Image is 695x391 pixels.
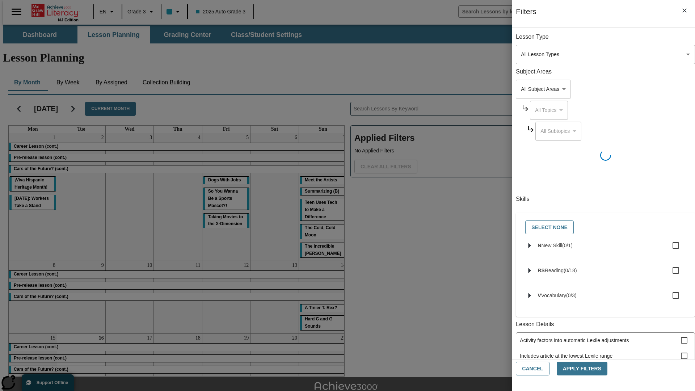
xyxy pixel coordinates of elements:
[538,243,541,248] span: N
[516,33,695,41] p: Lesson Type
[516,195,695,203] p: Skills
[516,7,536,27] h1: Filters
[516,45,695,64] div: Select a lesson type
[516,320,695,329] p: Lesson Details
[541,243,562,248] span: New Skill
[535,122,581,141] div: Select a Subject Area
[557,362,607,376] button: Apply Filters
[516,80,571,99] div: Select a Subject Area
[523,236,689,311] ul: Select skills
[516,68,695,76] p: Subject Areas
[520,337,681,344] span: Activity factors into automatic Lexile adjustments
[564,268,577,273] span: 0 skills selected/18 skills in group
[516,362,549,376] button: Cancel
[516,333,695,348] div: Activity factors into automatic Lexile adjustments
[538,293,541,298] span: V
[566,293,577,298] span: 0 skills selected/3 skills in group
[520,352,681,360] span: Includes article at the lowest Lexile range
[677,3,692,18] button: Close Filters side menu
[541,293,566,298] span: Vocabulary
[562,243,573,248] span: 0 skills selected/1 skills in group
[522,219,689,236] div: Select skills
[516,348,695,364] div: Includes article at the lowest Lexile range
[525,220,574,235] button: Select None
[530,101,568,120] div: Select a Subject Area
[538,268,544,273] span: RS
[545,268,564,273] span: Reading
